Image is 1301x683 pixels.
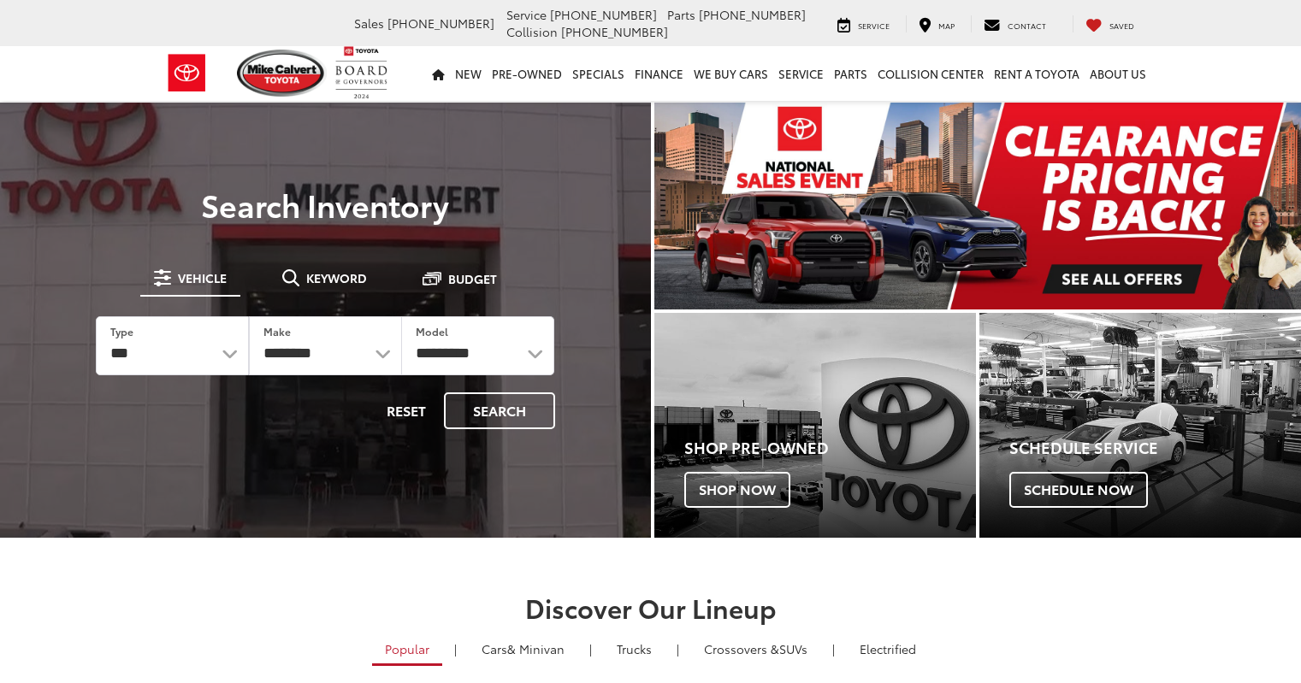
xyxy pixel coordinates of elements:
[178,272,227,284] span: Vehicle
[263,324,291,339] label: Make
[689,46,773,101] a: WE BUY CARS
[872,46,989,101] a: Collision Center
[684,472,790,508] span: Shop Now
[427,46,450,101] a: Home
[1008,20,1046,31] span: Contact
[847,634,929,663] a: Electrified
[110,324,133,339] label: Type
[1009,472,1148,508] span: Schedule Now
[306,272,367,284] span: Keyword
[1085,46,1151,101] a: About Us
[237,50,328,97] img: Mike Calvert Toyota
[448,273,497,285] span: Budget
[487,46,567,101] a: Pre-Owned
[72,187,579,221] h3: Search Inventory
[469,634,577,663] a: Cars
[938,20,955,31] span: Map
[506,6,547,23] span: Service
[450,640,461,657] li: |
[825,15,902,32] a: Service
[828,640,839,657] li: |
[630,46,689,101] a: Finance
[1073,15,1147,32] a: My Saved Vehicles
[906,15,967,32] a: Map
[444,392,555,429] button: Search
[585,640,596,657] li: |
[979,313,1301,538] div: Toyota
[699,6,806,23] span: [PHONE_NUMBER]
[567,46,630,101] a: Specials
[48,593,1254,621] h2: Discover Our Lineup
[654,313,976,538] div: Toyota
[507,640,565,657] span: & Minivan
[561,23,668,40] span: [PHONE_NUMBER]
[989,46,1085,101] a: Rent a Toyota
[372,392,441,429] button: Reset
[829,46,872,101] a: Parts
[858,20,890,31] span: Service
[773,46,829,101] a: Service
[450,46,487,101] a: New
[654,313,976,538] a: Shop Pre-Owned Shop Now
[672,640,683,657] li: |
[416,324,448,339] label: Model
[1009,439,1301,456] h4: Schedule Service
[691,634,820,663] a: SUVs
[667,6,695,23] span: Parts
[684,439,976,456] h4: Shop Pre-Owned
[604,634,665,663] a: Trucks
[354,15,384,32] span: Sales
[387,15,494,32] span: [PHONE_NUMBER]
[550,6,657,23] span: [PHONE_NUMBER]
[372,634,442,666] a: Popular
[704,640,779,657] span: Crossovers &
[1109,20,1134,31] span: Saved
[971,15,1059,32] a: Contact
[506,23,558,40] span: Collision
[979,313,1301,538] a: Schedule Service Schedule Now
[155,45,219,101] img: Toyota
